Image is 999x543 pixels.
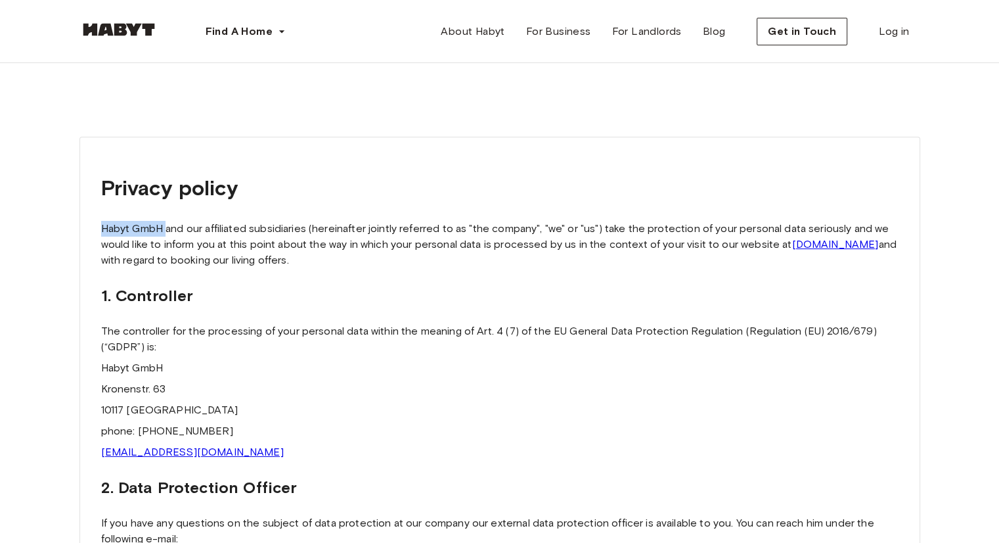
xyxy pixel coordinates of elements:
[101,381,899,397] p: Kronenstr. 63
[516,18,602,45] a: For Business
[430,18,515,45] a: About Habyt
[101,446,284,458] a: [EMAIL_ADDRESS][DOMAIN_NAME]
[101,476,899,500] h2: 2. Data Protection Officer
[768,24,836,39] span: Get in Touch
[703,24,726,39] span: Blog
[692,18,736,45] a: Blog
[79,23,158,36] img: Habyt
[601,18,692,45] a: For Landlords
[757,18,847,45] button: Get in Touch
[101,360,899,376] p: Habyt GmbH
[441,24,504,39] span: About Habyt
[611,24,681,39] span: For Landlords
[101,284,899,308] h2: 1. Controller
[879,24,909,39] span: Log in
[791,238,878,250] a: [DOMAIN_NAME]
[195,18,296,45] button: Find A Home
[868,18,920,45] a: Log in
[526,24,591,39] span: For Business
[206,24,273,39] span: Find A Home
[101,423,899,439] p: phone: [PHONE_NUMBER]
[101,175,238,201] strong: Privacy policy
[101,323,899,355] p: The controller for the processing of your personal data within the meaning of Art. 4 (7) of the E...
[101,402,899,418] p: 10117 [GEOGRAPHIC_DATA]
[101,221,899,268] p: Habyt GmbH and our affiliated subsidiaries (hereinafter jointly referred to as "the company", "we...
